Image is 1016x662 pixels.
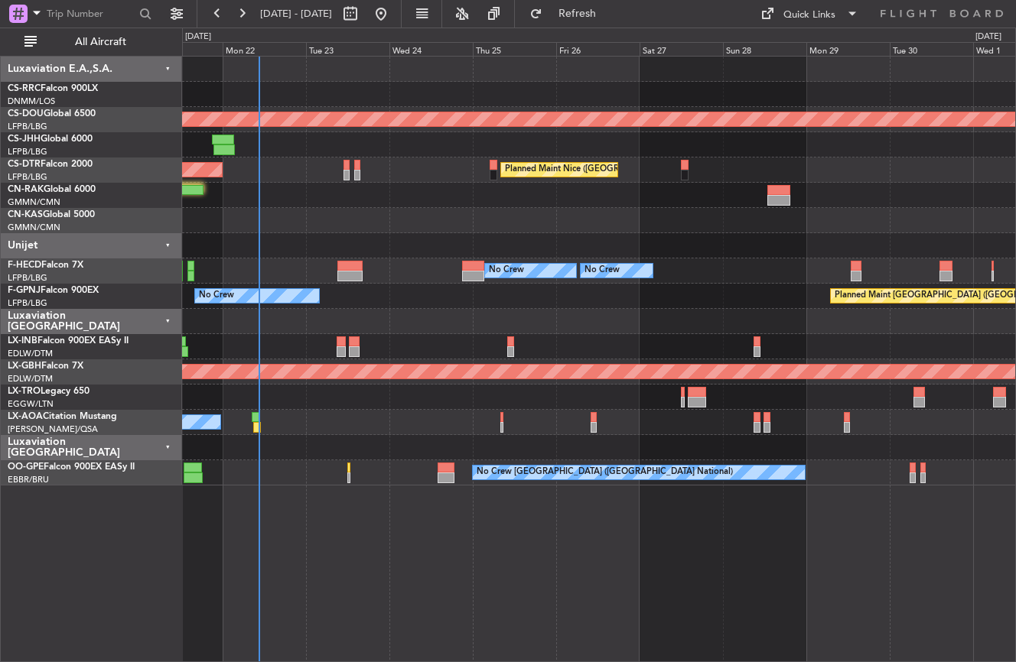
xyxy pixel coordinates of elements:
a: LX-GBHFalcon 7X [8,362,83,371]
input: Trip Number [47,2,135,25]
a: LFPB/LBG [8,297,47,309]
a: CN-RAKGlobal 6000 [8,185,96,194]
div: No Crew [585,259,620,282]
a: CN-KASGlobal 5000 [8,210,95,219]
span: CN-KAS [8,210,43,219]
div: Tue 30 [890,42,973,56]
button: All Aircraft [17,30,166,54]
div: No Crew [199,284,234,307]
div: Planned Maint Nice ([GEOGRAPHIC_DATA]) [505,158,676,181]
div: No Crew [489,259,524,282]
a: LX-TROLegacy 650 [8,387,90,396]
a: LFPB/LBG [8,272,47,284]
a: LX-AOACitation Mustang [8,412,117,421]
button: Quick Links [753,2,866,26]
a: LFPB/LBG [8,121,47,132]
div: Tue 23 [306,42,389,56]
span: LX-TRO [8,387,41,396]
div: Mon 22 [223,42,306,56]
span: LX-GBH [8,362,41,371]
div: Wed 24 [389,42,473,56]
div: No Crew [GEOGRAPHIC_DATA] ([GEOGRAPHIC_DATA] National) [477,461,733,484]
span: CS-JHH [8,135,41,144]
span: CS-RRC [8,84,41,93]
div: Thu 25 [473,42,556,56]
a: CS-DOUGlobal 6500 [8,109,96,118]
a: GMMN/CMN [8,196,60,208]
a: OO-GPEFalcon 900EX EASy II [8,462,135,472]
a: EGGW/LTN [8,398,54,410]
div: Mon 29 [806,42,890,56]
a: CS-JHHGlobal 6000 [8,135,93,144]
a: DNMM/LOS [8,96,55,107]
span: CS-DTR [8,160,41,169]
a: LX-INBFalcon 900EX EASy II [8,336,129,346]
a: EDLW/DTM [8,373,53,385]
a: LFPB/LBG [8,171,47,183]
span: F-GPNJ [8,286,41,295]
div: [DATE] [975,31,1001,44]
div: Quick Links [783,8,835,23]
div: Fri 26 [556,42,640,56]
a: CS-DTRFalcon 2000 [8,160,93,169]
span: Refresh [545,8,610,19]
span: CN-RAK [8,185,44,194]
div: Sat 27 [640,42,723,56]
span: LX-INB [8,336,37,346]
a: EBBR/BRU [8,474,49,485]
a: [PERSON_NAME]/QSA [8,423,98,435]
div: Sun 28 [723,42,806,56]
span: All Aircraft [40,37,161,47]
span: LX-AOA [8,412,43,421]
a: EDLW/DTM [8,348,53,359]
a: GMMN/CMN [8,222,60,233]
span: CS-DOU [8,109,44,118]
span: OO-GPE [8,462,44,472]
span: [DATE] - [DATE] [260,7,332,21]
a: CS-RRCFalcon 900LX [8,84,98,93]
span: F-HECD [8,261,41,270]
a: F-HECDFalcon 7X [8,261,83,270]
a: F-GPNJFalcon 900EX [8,286,99,295]
a: LFPB/LBG [8,146,47,157]
div: [DATE] [185,31,211,44]
button: Refresh [523,2,614,26]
